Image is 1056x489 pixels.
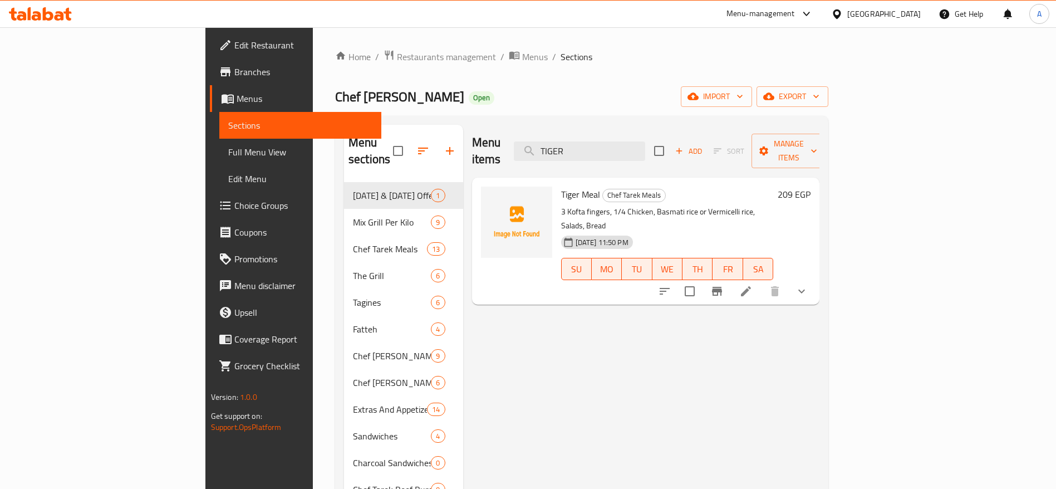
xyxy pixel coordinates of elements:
div: items [431,322,445,336]
span: Tiger Meal [561,186,600,203]
div: [GEOGRAPHIC_DATA] [847,8,921,20]
span: Sections [561,50,592,63]
span: Branches [234,65,373,79]
span: Restaurants management [397,50,496,63]
div: items [427,242,445,256]
button: SA [743,258,773,280]
div: Open [469,91,494,105]
button: delete [762,278,788,305]
button: MO [592,258,622,280]
span: Menus [522,50,548,63]
div: items [431,216,445,229]
span: The Grill [353,269,431,282]
span: Select all sections [386,139,410,163]
span: import [690,90,743,104]
span: 1 [431,190,444,201]
span: Select section first [706,143,752,160]
span: Chef Tarek Meals [353,242,427,256]
a: Edit menu item [739,285,753,298]
button: export [757,86,828,107]
a: Menus [210,85,382,112]
span: Menu disclaimer [234,279,373,292]
div: items [431,456,445,470]
span: Get support on: [211,409,262,423]
span: Choice Groups [234,199,373,212]
span: Extras And Appetizers [353,403,427,416]
span: Version: [211,390,238,404]
div: Chef Tarek Trays [353,376,431,389]
div: Chef Tarek Meals13 [344,236,463,262]
div: Menu-management [726,7,795,21]
button: sort-choices [651,278,678,305]
div: items [431,189,445,202]
button: Manage items [752,134,826,168]
span: Charcoal Sandwiches [353,456,431,470]
a: Grocery Checklist [210,353,382,379]
span: 6 [431,271,444,281]
div: Chef [PERSON_NAME]6 [344,369,463,396]
div: Sandwiches [353,429,431,443]
span: 4 [431,324,444,335]
button: import [681,86,752,107]
div: items [427,403,445,416]
li: / [500,50,504,63]
span: Select section [647,139,671,163]
img: Tiger Meal [481,187,552,258]
div: Fatteh [353,322,431,336]
div: items [431,376,445,389]
span: Add item [671,143,706,160]
div: The Grill6 [344,262,463,289]
div: Fatteh4 [344,316,463,343]
div: items [431,269,445,282]
div: Chef [PERSON_NAME]9 [344,343,463,369]
a: Coupons [210,219,382,246]
a: Restaurants management [384,50,496,64]
button: show more [788,278,815,305]
a: Coverage Report [210,326,382,353]
a: Sections [219,112,382,139]
div: items [431,296,445,309]
button: Branch-specific-item [704,278,730,305]
span: Chef Tarek Meals [603,189,665,202]
div: items [431,349,445,363]
span: Edit Menu [228,172,373,185]
span: Chef [PERSON_NAME] [335,84,464,109]
span: export [765,90,819,104]
button: SU [561,258,592,280]
span: Chef [PERSON_NAME] [353,349,431,363]
span: TU [626,261,647,277]
div: Tagines6 [344,289,463,316]
li: / [552,50,556,63]
div: Chef Tarek Meals [602,189,666,202]
span: 13 [428,244,444,255]
span: Promotions [234,252,373,266]
h6: 209 EGP [778,187,811,202]
button: Add [671,143,706,160]
a: Edit Menu [219,165,382,192]
span: SU [566,261,587,277]
div: Extras And Appetizers14 [344,396,463,423]
div: Mix Grill Per Kilo9 [344,209,463,236]
span: Tagines [353,296,431,309]
span: Full Menu View [228,145,373,159]
a: Choice Groups [210,192,382,219]
span: Mix Grill Per Kilo [353,216,431,229]
span: Sort sections [410,138,436,164]
span: Select to update [678,280,701,303]
span: Coupons [234,226,373,239]
a: Branches [210,58,382,85]
input: search [514,141,645,161]
div: Charcoal Sandwiches0 [344,449,463,476]
span: FR [717,261,738,277]
a: Promotions [210,246,382,272]
div: Sandwiches4 [344,423,463,449]
span: MO [596,261,617,277]
span: 6 [431,297,444,308]
a: Edit Restaurant [210,32,382,58]
span: Coverage Report [234,332,373,346]
span: Add [674,145,704,158]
